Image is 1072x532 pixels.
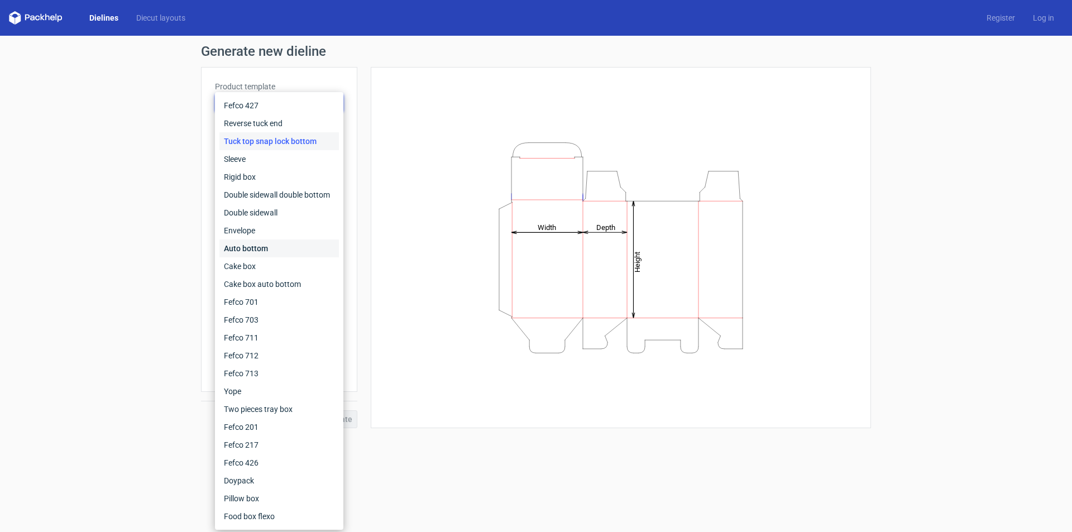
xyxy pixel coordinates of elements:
[219,382,339,400] div: Yope
[219,311,339,329] div: Fefco 703
[633,251,642,272] tspan: Height
[219,222,339,239] div: Envelope
[215,81,343,92] label: Product template
[201,45,871,58] h1: Generate new dieline
[80,12,127,23] a: Dielines
[219,114,339,132] div: Reverse tuck end
[219,150,339,168] div: Sleeve
[219,239,339,257] div: Auto bottom
[219,490,339,507] div: Pillow box
[219,472,339,490] div: Doypack
[596,223,615,231] tspan: Depth
[219,97,339,114] div: Fefco 427
[1024,12,1063,23] a: Log in
[219,132,339,150] div: Tuck top snap lock bottom
[219,275,339,293] div: Cake box auto bottom
[219,436,339,454] div: Fefco 217
[219,168,339,186] div: Rigid box
[127,12,194,23] a: Diecut layouts
[219,365,339,382] div: Fefco 713
[219,418,339,436] div: Fefco 201
[219,347,339,365] div: Fefco 712
[219,204,339,222] div: Double sidewall
[219,186,339,204] div: Double sidewall double bottom
[978,12,1024,23] a: Register
[219,454,339,472] div: Fefco 426
[219,329,339,347] div: Fefco 711
[219,400,339,418] div: Two pieces tray box
[219,293,339,311] div: Fefco 701
[219,257,339,275] div: Cake box
[538,223,556,231] tspan: Width
[219,507,339,525] div: Food box flexo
